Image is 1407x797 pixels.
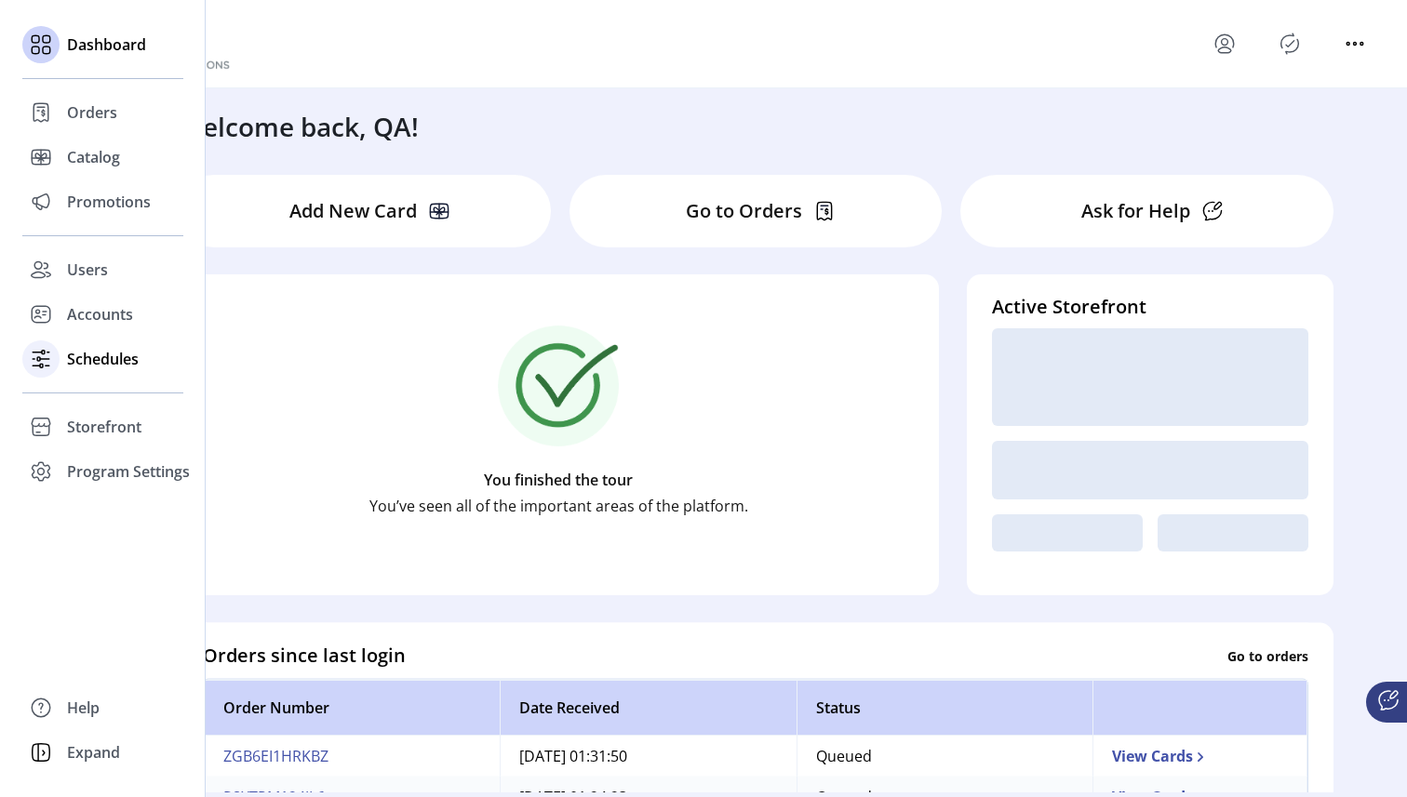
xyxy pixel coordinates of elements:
p: Go to orders [1227,645,1308,665]
button: Publisher Panel [1275,29,1305,59]
button: menu [1340,29,1370,59]
p: Ask for Help [1081,197,1190,225]
span: Users [67,259,108,281]
span: Storefront [67,416,141,438]
button: menu [1210,29,1239,59]
td: Queued [797,736,1092,777]
td: View Cards [1092,736,1307,777]
h3: Welcome back, QA! [179,107,419,146]
span: Accounts [67,303,133,325]
span: Help [67,697,100,719]
span: Catalog [67,146,120,168]
p: Add New Card [289,197,417,225]
p: You’ve seen all of the important areas of the platform. [369,495,748,517]
span: Promotions [67,191,151,213]
th: Order Number [204,680,500,736]
th: Status [797,680,1092,736]
span: Expand [67,741,120,764]
th: Date Received [500,680,796,736]
h4: Active Storefront [992,293,1308,321]
span: Dashboard [67,33,146,56]
p: Go to Orders [686,197,802,225]
h4: Orders since last login [203,642,406,670]
span: Schedules [67,348,139,370]
td: ZGB6EI1HRKBZ [204,736,500,777]
span: Program Settings [67,460,190,483]
span: Orders [67,101,117,124]
p: You finished the tour [484,469,633,491]
td: [DATE] 01:31:50 [500,736,796,777]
